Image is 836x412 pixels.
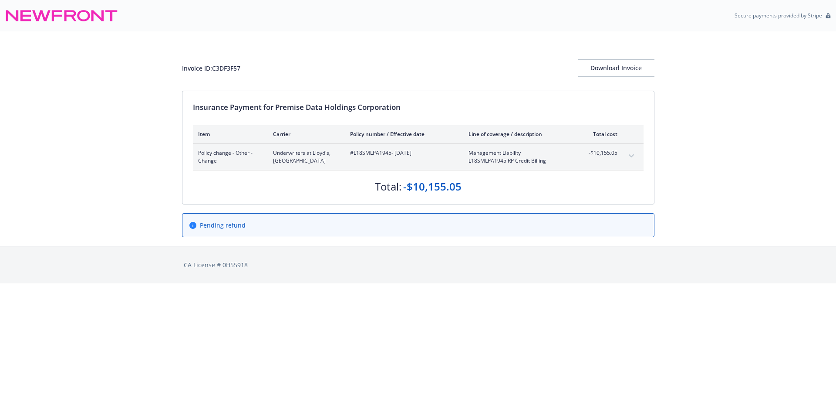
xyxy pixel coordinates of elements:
span: Management LiabilityL18SMLPA1945 RP Credit Billing [469,149,571,165]
span: L18SMLPA1945 RP Credit Billing [469,157,571,165]
span: Underwriters at Lloyd's, [GEOGRAPHIC_DATA] [273,149,336,165]
span: -$10,155.05 [585,149,617,157]
div: Policy number / Effective date [350,130,455,138]
span: Management Liability [469,149,571,157]
button: Download Invoice [578,59,654,77]
div: CA License # 0H55918 [184,260,653,269]
div: Line of coverage / description [469,130,571,138]
div: Invoice ID: C3DF3F57 [182,64,240,73]
span: #L18SMLPA1945 - [DATE] [350,149,455,157]
div: Carrier [273,130,336,138]
p: Secure payments provided by Stripe [735,12,822,19]
span: Pending refund [200,221,246,230]
div: Insurance Payment for Premise Data Holdings Corporation [193,102,644,113]
span: Policy change - Other - Change [198,149,259,165]
div: Item [198,130,259,138]
div: Policy change - Other - ChangeUnderwriters at Lloyd's, [GEOGRAPHIC_DATA]#L18SMLPA1945- [DATE]Mana... [193,144,644,170]
div: Download Invoice [578,60,654,76]
div: Total cost [585,130,617,138]
div: -$10,155.05 [403,179,462,194]
div: Total: [375,179,401,194]
button: expand content [624,149,638,163]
